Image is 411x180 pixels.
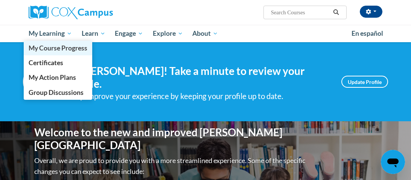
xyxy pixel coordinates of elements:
span: My Course Progress [29,44,87,52]
button: Search [330,8,342,17]
a: Explore [148,25,188,42]
span: About [192,29,218,38]
a: Learn [77,25,110,42]
span: My Action Plans [29,73,76,81]
input: Search Courses [270,8,330,17]
span: Group Discussions [29,88,84,96]
a: Group Discussions [24,85,92,100]
img: Cox Campus [29,6,113,19]
a: Certificates [24,55,92,70]
span: Engage [115,29,143,38]
div: Help improve your experience by keeping your profile up to date. [68,90,330,102]
p: Overall, we are proud to provide you with a more streamlined experience. Some of the specific cha... [34,155,307,177]
a: Cox Campus [29,6,139,19]
a: Engage [110,25,148,42]
div: Main menu [23,25,388,42]
a: My Course Progress [24,41,92,55]
h4: Hi [PERSON_NAME]! Take a minute to review your profile. [68,65,330,90]
a: En español [347,26,388,41]
span: Certificates [29,59,63,67]
a: About [188,25,223,42]
a: Update Profile [341,76,388,88]
button: Account Settings [360,6,382,18]
span: En español [352,29,383,37]
span: Learn [82,29,105,38]
h1: Welcome to the new and improved [PERSON_NAME][GEOGRAPHIC_DATA] [34,126,307,151]
a: My Learning [24,25,77,42]
span: My Learning [29,29,72,38]
img: Profile Image [23,65,57,99]
a: My Action Plans [24,70,92,85]
span: Explore [153,29,183,38]
iframe: Button to launch messaging window [381,150,405,174]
